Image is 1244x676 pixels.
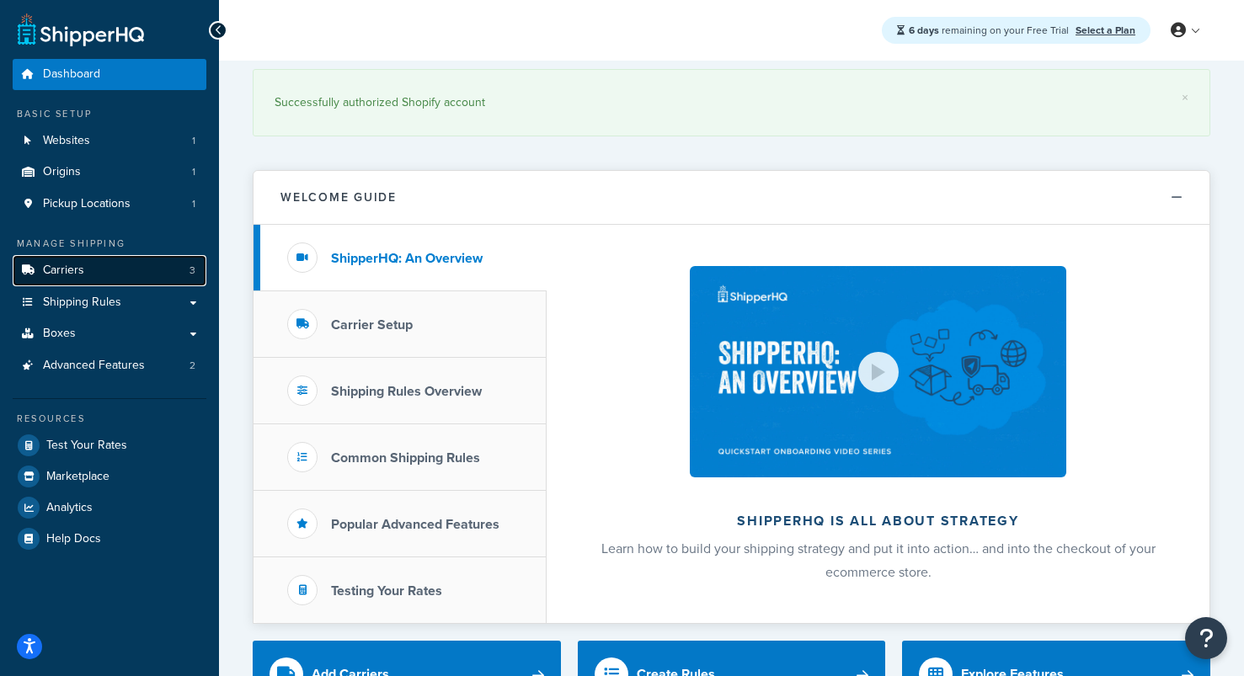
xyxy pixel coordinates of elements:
[192,197,195,211] span: 1
[13,287,206,318] a: Shipping Rules
[13,189,206,220] li: Pickup Locations
[1185,617,1227,659] button: Open Resource Center
[43,263,84,278] span: Carriers
[46,470,109,484] span: Marketplace
[13,189,206,220] a: Pickup Locations1
[13,125,206,157] a: Websites1
[591,514,1165,529] h2: ShipperHQ is all about strategy
[192,165,195,179] span: 1
[43,134,90,148] span: Websites
[13,318,206,349] a: Boxes
[13,59,206,90] a: Dashboard
[43,295,121,310] span: Shipping Rules
[46,501,93,515] span: Analytics
[331,583,442,599] h3: Testing Your Rates
[13,412,206,426] div: Resources
[13,492,206,523] a: Analytics
[13,157,206,188] a: Origins1
[13,255,206,286] li: Carriers
[280,191,397,204] h2: Welcome Guide
[13,524,206,554] a: Help Docs
[190,263,195,278] span: 3
[46,532,101,546] span: Help Docs
[13,255,206,286] a: Carriers3
[13,125,206,157] li: Websites
[43,165,81,179] span: Origins
[43,197,131,211] span: Pickup Locations
[13,461,206,492] a: Marketplace
[13,237,206,251] div: Manage Shipping
[690,266,1065,477] img: ShipperHQ is all about strategy
[1076,23,1135,38] a: Select a Plan
[46,439,127,453] span: Test Your Rates
[13,350,206,381] li: Advanced Features
[909,23,1071,38] span: remaining on your Free Trial
[13,157,206,188] li: Origins
[331,251,483,266] h3: ShipperHQ: An Overview
[331,317,413,333] h3: Carrier Setup
[601,539,1156,582] span: Learn how to build your shipping strategy and put it into action… and into the checkout of your e...
[190,359,195,373] span: 2
[331,517,499,532] h3: Popular Advanced Features
[909,23,939,38] strong: 6 days
[192,134,195,148] span: 1
[275,91,1188,114] div: Successfully authorized Shopify account
[43,67,100,82] span: Dashboard
[331,384,482,399] h3: Shipping Rules Overview
[13,350,206,381] a: Advanced Features2
[254,171,1209,225] button: Welcome Guide
[43,327,76,341] span: Boxes
[1182,91,1188,104] a: ×
[331,450,480,466] h3: Common Shipping Rules
[13,430,206,460] a: Test Your Rates
[13,107,206,121] div: Basic Setup
[43,359,145,373] span: Advanced Features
